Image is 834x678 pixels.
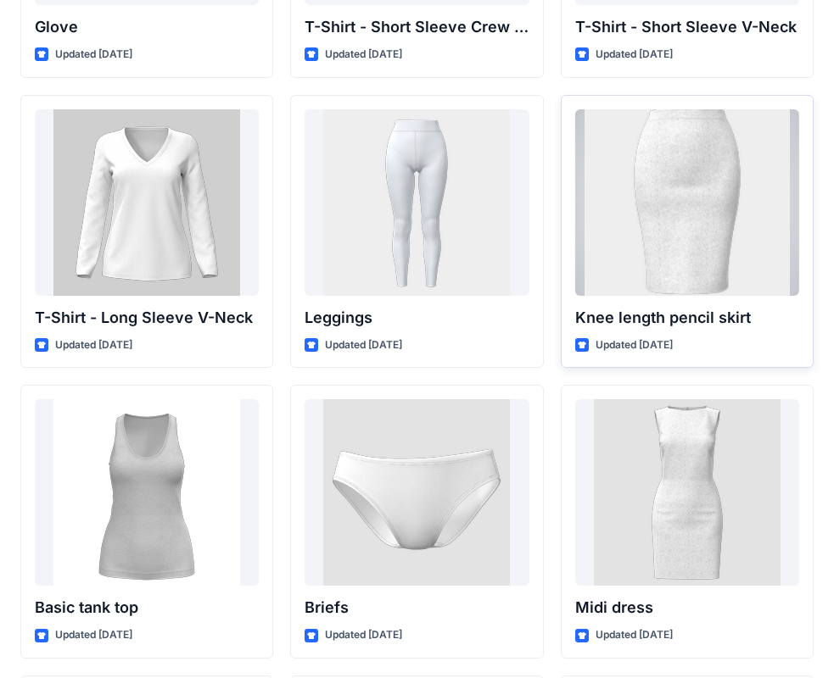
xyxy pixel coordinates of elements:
p: Knee length pencil skirt [575,306,799,330]
p: Updated [DATE] [55,626,132,644]
a: Basic tank top [35,399,259,586]
p: Leggings [305,306,529,330]
a: T-Shirt - Long Sleeve V-Neck [35,109,259,296]
a: Briefs [305,399,529,586]
p: Glove [35,15,259,39]
p: Updated [DATE] [55,336,132,354]
p: T-Shirt - Short Sleeve V-Neck [575,15,799,39]
a: Midi dress [575,399,799,586]
p: Midi dress [575,596,799,620]
a: Leggings [305,109,529,296]
p: Updated [DATE] [55,46,132,64]
p: T-Shirt - Short Sleeve Crew Neck [305,15,529,39]
p: Updated [DATE] [596,46,673,64]
p: Updated [DATE] [596,626,673,644]
p: Updated [DATE] [325,336,402,354]
p: Updated [DATE] [325,626,402,644]
a: Knee length pencil skirt [575,109,799,296]
p: Basic tank top [35,596,259,620]
p: Updated [DATE] [596,336,673,354]
p: Updated [DATE] [325,46,402,64]
p: Briefs [305,596,529,620]
p: T-Shirt - Long Sleeve V-Neck [35,306,259,330]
